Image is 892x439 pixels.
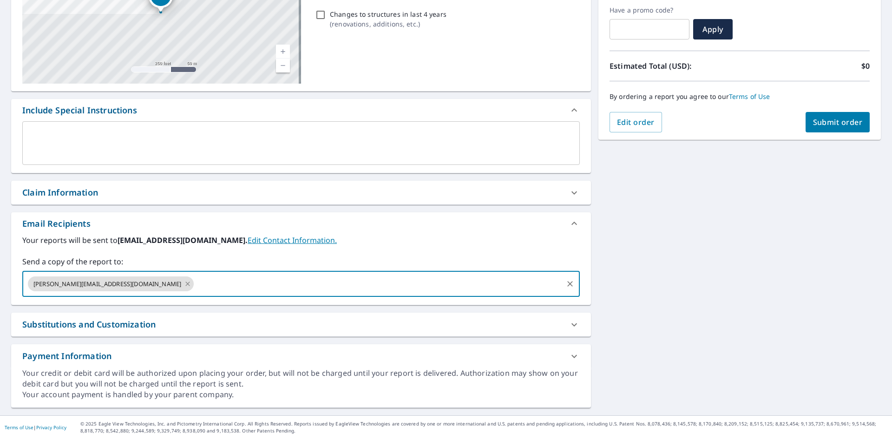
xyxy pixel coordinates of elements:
label: Send a copy of the report to: [22,256,580,267]
button: Edit order [610,112,662,132]
div: Payment Information [11,344,591,368]
a: Terms of Use [5,424,33,431]
div: Include Special Instructions [22,104,137,117]
p: $0 [861,60,870,72]
div: Your credit or debit card will be authorized upon placing your order, but will not be charged unt... [22,368,580,389]
label: Have a promo code? [610,6,689,14]
div: Email Recipients [11,212,591,235]
div: Claim Information [22,186,98,199]
div: Substitutions and Customization [11,313,591,336]
span: Submit order [813,117,863,127]
button: Clear [564,277,577,290]
div: [PERSON_NAME][EMAIL_ADDRESS][DOMAIN_NAME] [28,276,194,291]
div: Include Special Instructions [11,99,591,121]
div: Email Recipients [22,217,91,230]
p: By ordering a report you agree to our [610,92,870,101]
div: Substitutions and Customization [22,318,156,331]
p: | [5,425,66,430]
button: Apply [693,19,733,39]
div: Payment Information [22,350,111,362]
a: Terms of Use [729,92,770,101]
div: Your account payment is handled by your parent company. [22,389,580,400]
p: © 2025 Eagle View Technologies, Inc. and Pictometry International Corp. All Rights Reserved. Repo... [80,420,887,434]
span: [PERSON_NAME][EMAIL_ADDRESS][DOMAIN_NAME] [28,280,187,288]
a: Current Level 17, Zoom Out [276,59,290,72]
span: Apply [701,24,725,34]
p: Changes to structures in last 4 years [330,9,446,19]
div: Claim Information [11,181,591,204]
p: Estimated Total (USD): [610,60,740,72]
button: Submit order [806,112,870,132]
p: ( renovations, additions, etc. ) [330,19,446,29]
a: EditContactInfo [248,235,337,245]
a: Privacy Policy [36,424,66,431]
a: Current Level 17, Zoom In [276,45,290,59]
label: Your reports will be sent to [22,235,580,246]
b: [EMAIL_ADDRESS][DOMAIN_NAME]. [118,235,248,245]
span: Edit order [617,117,655,127]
